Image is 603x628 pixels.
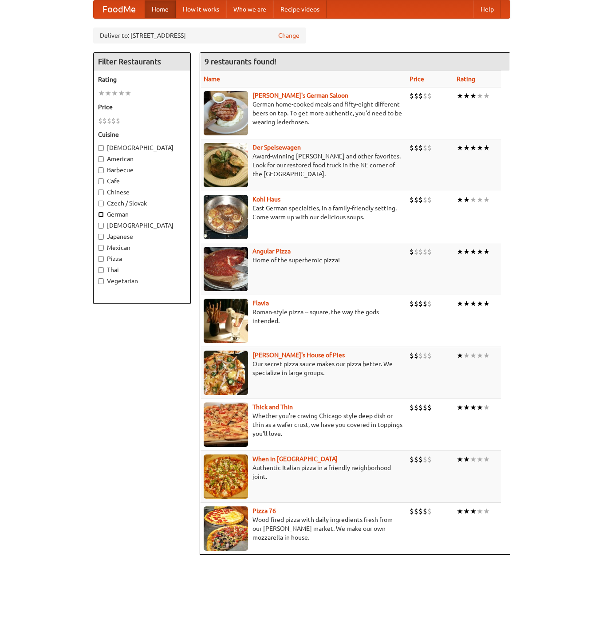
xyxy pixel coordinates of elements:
li: ★ [457,91,463,101]
input: German [98,212,104,217]
li: ★ [470,247,477,257]
li: ★ [477,91,483,101]
a: Help [473,0,501,18]
li: $ [427,454,432,464]
label: Cafe [98,177,186,186]
li: ★ [483,506,490,516]
li: $ [423,454,427,464]
li: $ [410,506,414,516]
li: $ [427,351,432,360]
li: $ [414,143,418,153]
a: How it works [176,0,226,18]
ng-pluralize: 9 restaurants found! [205,57,276,66]
img: kohlhaus.jpg [204,195,248,239]
input: Thai [98,267,104,273]
input: Chinese [98,190,104,195]
p: German home-cooked meals and fifty-eight different beers on tap. To get more authentic, you'd nee... [204,100,402,126]
li: ★ [463,506,470,516]
label: Chinese [98,188,186,197]
li: ★ [463,195,470,205]
li: $ [418,299,423,308]
li: $ [418,247,423,257]
li: ★ [463,143,470,153]
li: ★ [98,88,105,98]
img: flavia.jpg [204,299,248,343]
li: $ [410,247,414,257]
h4: Filter Restaurants [94,53,190,71]
a: Change [278,31,300,40]
li: ★ [470,351,477,360]
label: American [98,154,186,163]
a: Rating [457,75,475,83]
b: Angular Pizza [252,248,291,255]
li: $ [414,195,418,205]
h5: Cuisine [98,130,186,139]
li: ★ [477,403,483,412]
li: ★ [457,299,463,308]
li: $ [423,403,427,412]
p: Wood-fired pizza with daily ingredients fresh from our [PERSON_NAME] market. We make our own mozz... [204,515,402,542]
li: ★ [463,91,470,101]
li: ★ [463,403,470,412]
input: [DEMOGRAPHIC_DATA] [98,145,104,151]
li: ★ [470,195,477,205]
li: $ [414,403,418,412]
img: pizza76.jpg [204,506,248,551]
li: ★ [470,299,477,308]
input: Mexican [98,245,104,251]
li: $ [410,299,414,308]
a: Flavia [252,300,269,307]
li: ★ [483,299,490,308]
input: American [98,156,104,162]
p: Our secret pizza sauce makes our pizza better. We specialize in large groups. [204,359,402,377]
a: Price [410,75,424,83]
li: $ [414,91,418,101]
li: $ [427,403,432,412]
li: ★ [111,88,118,98]
li: ★ [477,351,483,360]
li: ★ [483,91,490,101]
li: $ [410,403,414,412]
li: ★ [457,506,463,516]
li: ★ [483,351,490,360]
li: $ [116,116,120,126]
li: ★ [470,91,477,101]
li: $ [410,195,414,205]
input: Barbecue [98,167,104,173]
li: $ [418,91,423,101]
label: Pizza [98,254,186,263]
li: ★ [477,506,483,516]
b: Der Speisewagen [252,144,301,151]
a: Kohl Haus [252,196,280,203]
li: $ [418,403,423,412]
li: ★ [483,454,490,464]
li: $ [423,299,427,308]
h5: Price [98,103,186,111]
li: $ [418,454,423,464]
li: $ [410,454,414,464]
li: ★ [118,88,125,98]
li: $ [427,299,432,308]
li: $ [423,351,427,360]
b: Pizza 76 [252,507,276,514]
img: angular.jpg [204,247,248,291]
li: $ [418,351,423,360]
label: Czech / Slovak [98,199,186,208]
p: Home of the superheroic pizza! [204,256,402,265]
li: $ [418,143,423,153]
li: ★ [457,247,463,257]
li: $ [107,116,111,126]
li: $ [414,454,418,464]
li: ★ [105,88,111,98]
a: [PERSON_NAME]'s House of Pies [252,352,345,359]
li: ★ [470,403,477,412]
li: ★ [463,351,470,360]
p: East German specialties, in a family-friendly setting. Come warm up with our delicious soups. [204,204,402,221]
li: $ [102,116,107,126]
li: ★ [477,143,483,153]
li: $ [414,299,418,308]
li: $ [410,91,414,101]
